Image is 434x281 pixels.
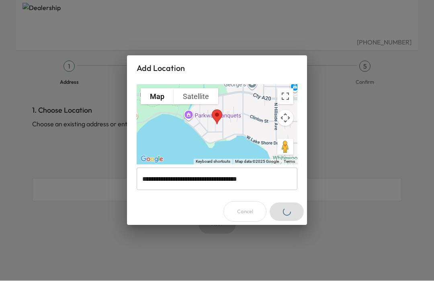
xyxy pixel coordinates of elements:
[284,160,295,164] a: Terms (opens in new tab)
[141,89,174,105] button: Show street map
[277,110,293,126] button: Map camera controls
[127,56,307,81] h2: Add Location
[235,160,279,164] span: Map data ©2025 Google
[174,89,218,105] button: Show satellite imagery
[277,89,293,105] button: Toggle fullscreen view
[139,154,165,165] a: Open this area in Google Maps (opens a new window)
[139,154,165,165] img: Google
[196,159,230,165] button: Keyboard shortcuts
[277,139,293,155] button: Drag Pegman onto the map to open Street View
